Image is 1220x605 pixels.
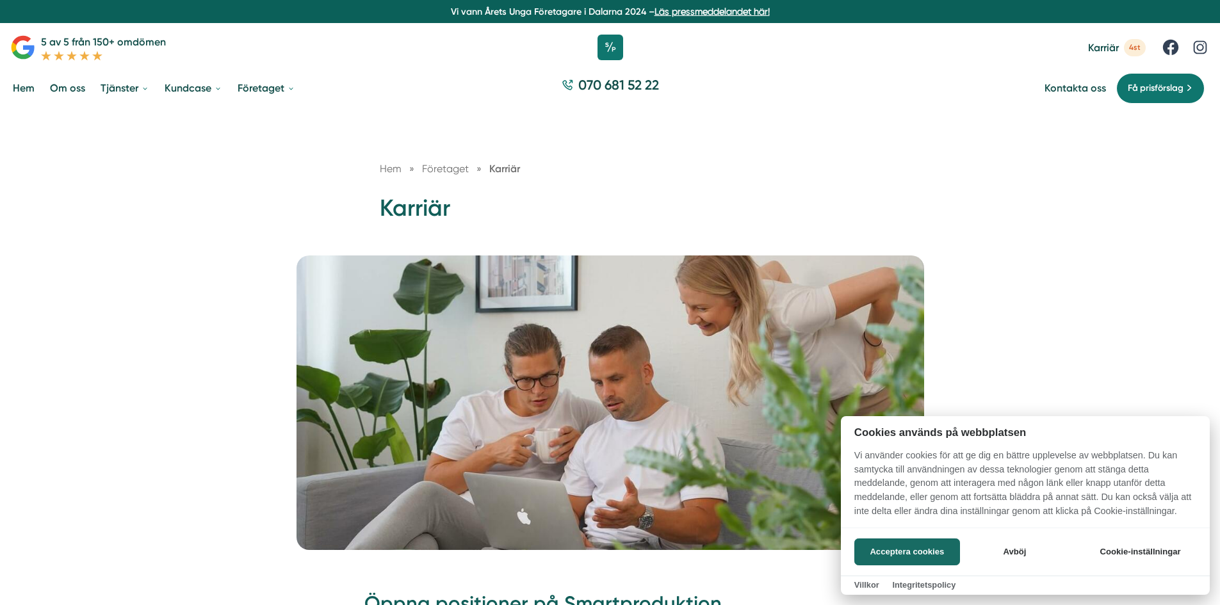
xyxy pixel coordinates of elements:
h2: Cookies används på webbplatsen [841,426,1210,439]
a: Integritetspolicy [892,580,956,590]
p: Vi använder cookies för att ge dig en bättre upplevelse av webbplatsen. Du kan samtycka till anvä... [841,449,1210,527]
button: Avböj [964,538,1066,565]
button: Cookie-inställningar [1084,538,1196,565]
a: Villkor [854,580,879,590]
button: Acceptera cookies [854,538,960,565]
